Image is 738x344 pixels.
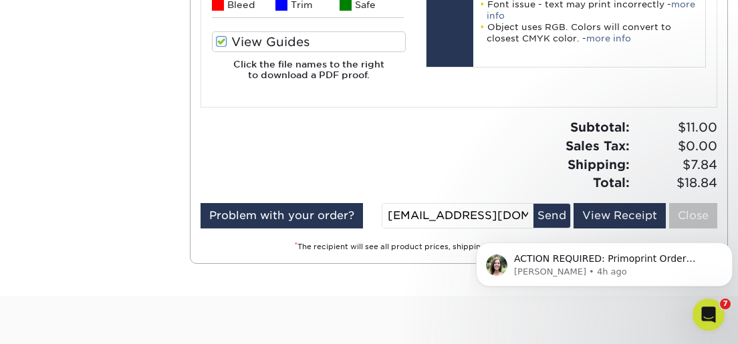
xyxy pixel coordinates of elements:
[634,118,717,137] span: $11.00
[480,21,699,44] li: Object uses RGB. Colors will convert to closest CMYK color. -
[634,156,717,174] span: $7.84
[570,120,630,134] strong: Subtotal:
[693,299,725,331] iframe: Intercom live chat
[574,203,666,228] a: View Receipt
[212,31,406,52] label: View Guides
[533,204,570,228] button: Send
[212,59,406,92] h6: Click the file names to the right to download a PDF proof.
[201,203,363,228] a: Problem with your order?
[566,138,630,153] strong: Sales Tax:
[295,242,717,251] small: The recipient will see all product prices, shipping costs, and payment methods when resending ord...
[634,137,717,156] span: $0.00
[471,214,738,308] iframe: Intercom notifications message
[634,174,717,192] span: $18.84
[669,203,717,228] a: Close
[3,303,114,339] iframe: Google Customer Reviews
[586,33,631,43] a: more info
[568,157,630,172] strong: Shipping:
[720,299,731,309] span: 7
[593,175,630,190] strong: Total:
